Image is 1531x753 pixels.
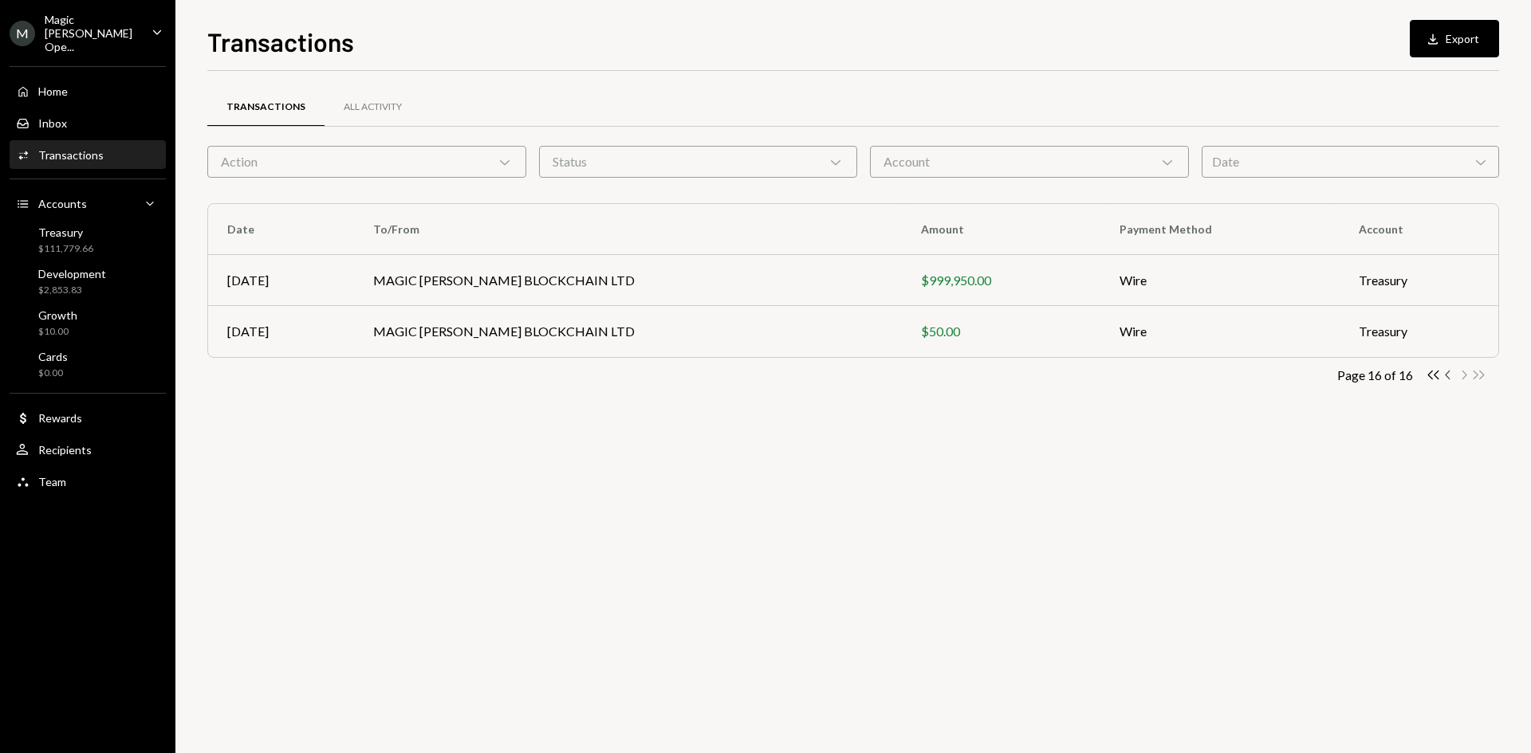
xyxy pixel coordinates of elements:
th: Date [208,204,354,255]
div: $10.00 [38,325,77,339]
th: Payment Method [1100,204,1340,255]
a: Transactions [207,87,325,127]
div: Date [1202,146,1499,178]
div: Growth [38,308,77,322]
a: Accounts [10,189,166,218]
div: M [10,21,35,46]
th: Account [1340,204,1498,255]
div: Transactions [38,148,104,162]
div: Magic [PERSON_NAME] Ope... [45,13,139,53]
td: Wire [1100,255,1340,306]
div: Recipients [38,443,92,457]
a: Cards$0.00 [10,345,166,383]
div: Team [38,475,66,488]
div: Rewards [38,411,82,425]
div: Home [38,84,68,98]
div: Cards [38,350,68,363]
td: MAGIC [PERSON_NAME] BLOCKCHAIN LTD [354,306,902,357]
a: Transactions [10,140,166,169]
div: [DATE] [227,322,335,341]
div: Treasury [38,226,93,239]
h1: Transactions [207,25,354,57]
div: $999,950.00 [921,271,1081,290]
div: Account [870,146,1189,178]
td: Wire [1100,306,1340,357]
div: Accounts [38,197,87,210]
th: To/From [354,204,902,255]
a: Development$2,853.83 [10,262,166,300]
a: Growth$10.00 [10,304,166,342]
a: Home [10,76,166,105]
div: All Activity [344,100,402,114]
td: Treasury [1340,255,1498,306]
div: $0.00 [38,367,68,380]
a: Recipients [10,435,166,464]
td: Treasury [1340,306,1498,357]
div: Inbox [38,116,67,130]
a: Inbox [10,108,166,137]
div: Status [539,146,858,178]
div: [DATE] [227,271,335,290]
div: Page 16 of 16 [1337,367,1413,382]
div: Development [38,267,106,280]
div: Action [207,146,526,178]
th: Amount [902,204,1100,255]
a: Team [10,467,166,496]
div: $50.00 [921,322,1081,341]
a: Rewards [10,403,166,432]
div: $111,779.66 [38,242,93,256]
a: Treasury$111,779.66 [10,221,166,259]
div: Transactions [226,100,305,114]
a: All Activity [325,87,421,127]
button: Export [1410,20,1499,57]
td: MAGIC [PERSON_NAME] BLOCKCHAIN LTD [354,255,902,306]
div: $2,853.83 [38,284,106,297]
